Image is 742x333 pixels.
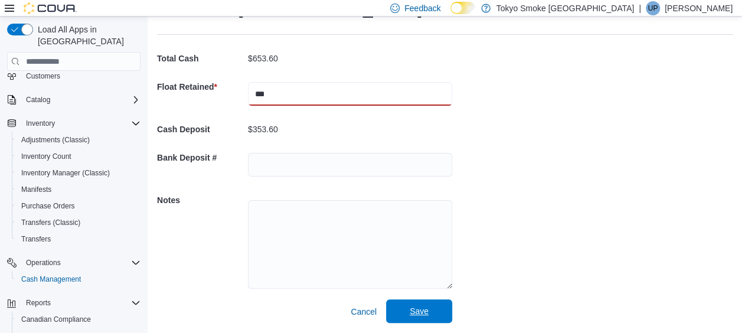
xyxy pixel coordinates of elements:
[26,95,50,105] span: Catalog
[2,67,145,84] button: Customers
[12,271,145,288] button: Cash Management
[17,199,140,213] span: Purchase Orders
[21,296,55,310] button: Reports
[157,75,246,99] h5: Float Retained
[21,256,140,270] span: Operations
[21,116,60,130] button: Inventory
[17,149,76,164] a: Inventory Count
[17,166,115,180] a: Inventory Manager (Classic)
[2,92,145,108] button: Catalog
[386,299,452,323] button: Save
[17,199,80,213] a: Purchase Orders
[21,116,140,130] span: Inventory
[17,312,96,327] a: Canadian Compliance
[17,272,140,286] span: Cash Management
[21,168,110,178] span: Inventory Manager (Classic)
[21,234,51,244] span: Transfers
[17,166,140,180] span: Inventory Manager (Classic)
[17,232,55,246] a: Transfers
[21,275,81,284] span: Cash Management
[404,2,440,14] span: Feedback
[26,258,61,267] span: Operations
[17,232,140,246] span: Transfers
[17,216,140,230] span: Transfers (Classic)
[17,272,86,286] a: Cash Management
[26,119,55,128] span: Inventory
[450,2,475,14] input: Dark Mode
[17,312,140,327] span: Canadian Compliance
[21,69,65,83] a: Customers
[17,133,94,147] a: Adjustments (Classic)
[157,117,246,141] h5: Cash Deposit
[21,315,91,324] span: Canadian Compliance
[157,188,246,212] h5: Notes
[21,93,55,107] button: Catalog
[346,300,381,324] button: Cancel
[21,296,140,310] span: Reports
[351,306,377,318] span: Cancel
[12,148,145,165] button: Inventory Count
[21,185,51,194] span: Manifests
[17,182,140,197] span: Manifests
[157,146,246,169] h5: Bank Deposit #
[12,311,145,328] button: Canadian Compliance
[21,135,90,145] span: Adjustments (Classic)
[24,2,77,14] img: Cova
[12,198,145,214] button: Purchase Orders
[248,54,278,63] p: $653.60
[410,305,429,317] span: Save
[12,214,145,231] button: Transfers (Classic)
[12,231,145,247] button: Transfers
[157,47,246,70] h5: Total Cash
[2,254,145,271] button: Operations
[21,152,71,161] span: Inventory Count
[21,256,66,270] button: Operations
[21,93,140,107] span: Catalog
[2,295,145,311] button: Reports
[248,125,278,134] p: $353.60
[496,1,635,15] p: Tokyo Smoke [GEOGRAPHIC_DATA]
[26,71,60,81] span: Customers
[2,115,145,132] button: Inventory
[33,24,140,47] span: Load All Apps in [GEOGRAPHIC_DATA]
[639,1,641,15] p: |
[646,1,660,15] div: Unike Patel
[26,298,51,308] span: Reports
[648,1,658,15] span: UP
[450,14,451,15] span: Dark Mode
[665,1,733,15] p: [PERSON_NAME]
[12,165,145,181] button: Inventory Manager (Classic)
[21,218,80,227] span: Transfers (Classic)
[12,181,145,198] button: Manifests
[17,182,56,197] a: Manifests
[17,216,85,230] a: Transfers (Classic)
[21,68,140,83] span: Customers
[17,133,140,147] span: Adjustments (Classic)
[17,149,140,164] span: Inventory Count
[12,132,145,148] button: Adjustments (Classic)
[21,201,75,211] span: Purchase Orders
